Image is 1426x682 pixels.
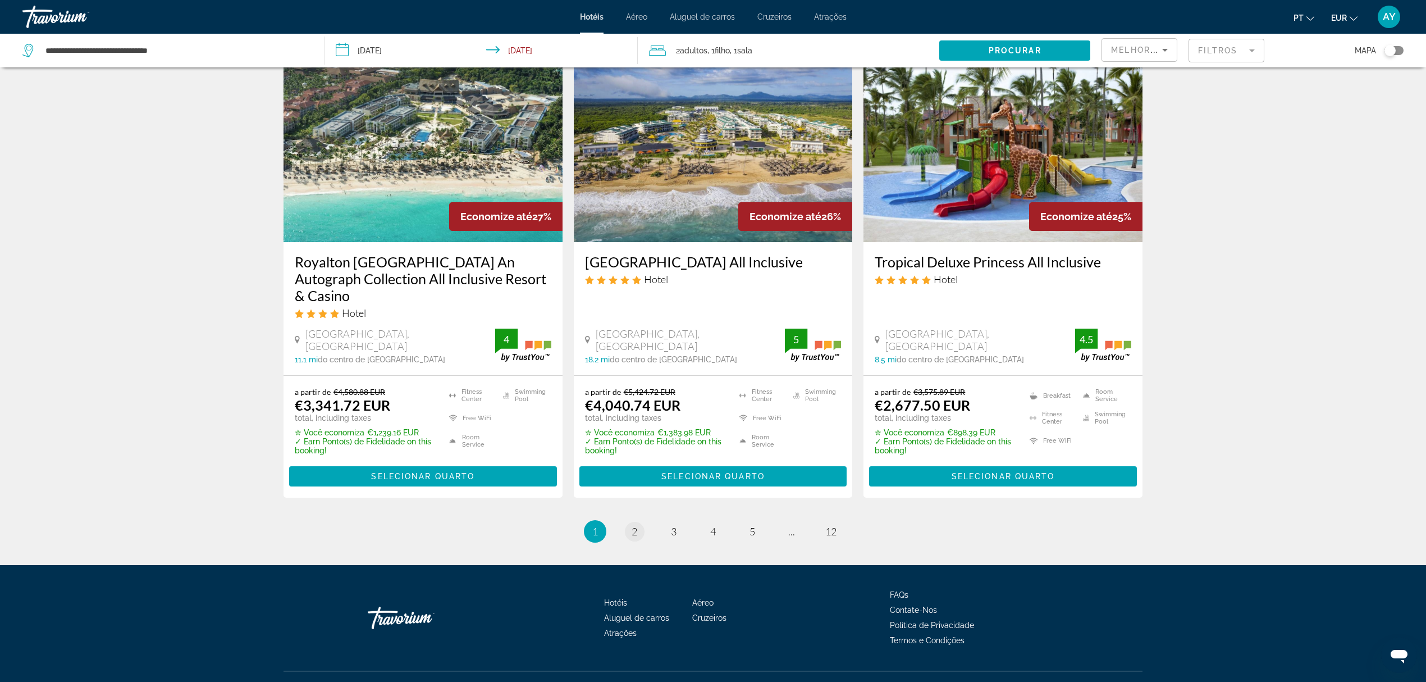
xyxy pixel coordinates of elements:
[875,387,911,397] span: a partir de
[734,433,788,449] li: Room Service
[495,333,518,346] div: 4
[444,387,497,404] li: Fitness Center
[749,211,821,222] span: Economize até
[785,333,807,346] div: 5
[305,328,495,352] span: [GEOGRAPHIC_DATA], [GEOGRAPHIC_DATA]
[890,636,965,645] a: Termos e Condições
[585,397,680,413] ins: €4,040.74 EUR
[295,253,551,304] a: Royalton [GEOGRAPHIC_DATA] An Autograph Collection All Inclusive Resort & Casino
[585,253,842,270] a: [GEOGRAPHIC_DATA] All Inclusive
[692,598,714,607] a: Aéreo
[1075,329,1131,362] img: trustyou-badge.svg
[825,525,837,538] span: 12
[692,613,726,622] a: Cruzeiros
[1077,387,1131,404] li: Room Service
[284,520,1142,543] nav: Pagination
[737,46,752,55] span: Sala
[342,307,366,319] span: Hotel
[22,2,135,31] a: Travorium
[952,472,1055,481] span: Selecionar quarto
[610,355,737,364] span: do centro de [GEOGRAPHIC_DATA]
[661,472,765,481] span: Selecionar quarto
[890,590,908,599] a: FAQs
[707,43,730,58] span: , 1
[875,273,1131,285] div: 5 star Hotel
[574,62,853,242] img: Hotel image
[734,410,788,426] li: Free WiFi
[890,606,937,615] a: Contate-Nos
[284,62,563,242] img: Hotel image
[1331,10,1358,26] button: Change currency
[875,437,1015,455] p: ✓ Earn Ponto(s) de Fidelidade on this booking!
[785,329,841,362] img: trustyou-badge.svg
[1024,433,1078,449] li: Free WiFi
[579,469,847,481] a: Selecionar quarto
[1294,13,1304,22] span: pt
[626,12,647,21] a: Aéreo
[444,410,497,426] li: Free WiFi
[624,387,675,397] del: €5,424.72 EUR
[295,387,331,397] span: a partir de
[585,355,610,364] span: 18.2 mi
[1294,10,1314,26] button: Change language
[1077,410,1131,426] li: Swimming Pool
[324,34,638,67] button: Check-in date: Jun 9, 2026 Check-out date: Jun 23, 2026
[869,466,1137,487] button: Selecionar quarto
[585,437,725,455] p: ✓ Earn Ponto(s) de Fidelidade on this booking!
[638,34,940,67] button: Travelers: 2 adults, 1 child
[875,428,944,437] span: ✮ Você economiza
[1189,38,1264,63] button: Filter
[585,387,621,397] span: a partir de
[295,355,318,364] span: 11.1 mi
[875,413,1015,422] p: total, including taxes
[1383,11,1396,22] span: AY
[939,40,1090,61] button: Procurar
[585,428,655,437] span: ✮ Você economiza
[371,472,474,481] span: Selecionar quarto
[295,307,551,319] div: 4 star Hotel
[1355,43,1376,58] span: Mapa
[1024,387,1078,404] li: Breakfast
[863,62,1142,242] img: Hotel image
[295,428,435,437] p: €1,239.16 EUR
[913,387,965,397] del: €3,575.89 EUR
[734,387,788,404] li: Fitness Center
[757,12,792,21] a: Cruzeiros
[295,413,435,422] p: total, including taxes
[671,525,677,538] span: 3
[289,466,557,487] button: Selecionar quarto
[885,328,1075,352] span: [GEOGRAPHIC_DATA], [GEOGRAPHIC_DATA]
[585,413,725,422] p: total, including taxes
[788,525,795,538] span: ...
[644,273,668,285] span: Hotel
[875,253,1131,270] h3: Tropical Deluxe Princess All Inclusive
[680,46,707,55] span: Adultos
[715,46,730,55] span: Filho
[318,355,445,364] span: do centro de [GEOGRAPHIC_DATA]
[875,355,897,364] span: 8.5 mi
[495,329,551,362] img: trustyou-badge.svg
[585,273,842,285] div: 5 star Hotel
[1374,5,1404,29] button: User Menu
[670,12,735,21] span: Aluguel de carros
[875,428,1015,437] p: €898.39 EUR
[1111,46,1224,54] span: Melhores descontos
[989,46,1041,55] span: Procurar
[1331,13,1347,22] span: EUR
[580,12,604,21] a: Hotéis
[604,613,669,622] a: Aluguel de carros
[788,387,842,404] li: Swimming Pool
[604,598,627,607] a: Hotéis
[444,433,497,449] li: Room Service
[1029,202,1142,231] div: 25%
[295,428,364,437] span: ✮ Você economiza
